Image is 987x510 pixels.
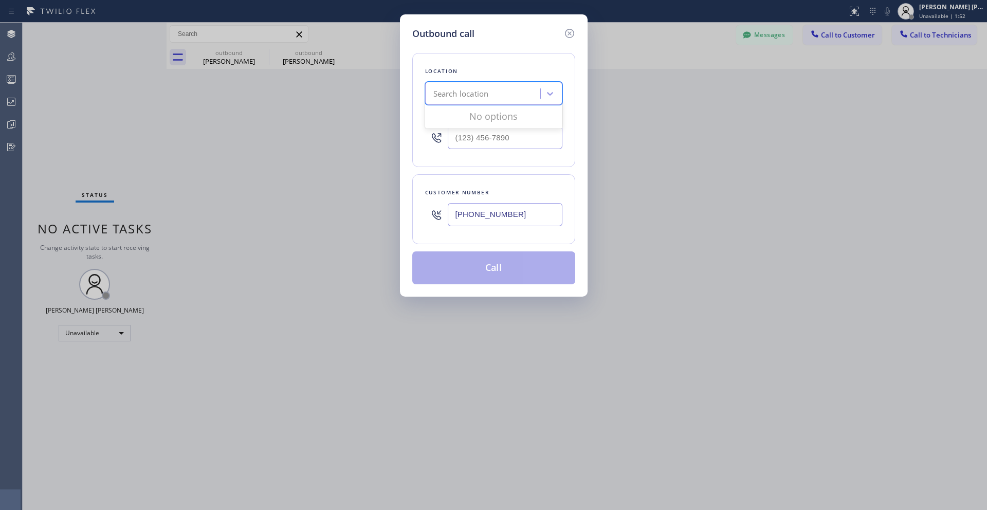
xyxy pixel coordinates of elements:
h5: Outbound call [412,27,474,41]
input: (123) 456-7890 [448,126,562,149]
div: Customer number [425,187,562,198]
input: (123) 456-7890 [448,203,562,226]
div: Search location [433,88,489,100]
button: Call [412,251,575,284]
div: Location [425,66,562,77]
div: No options [425,106,562,126]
